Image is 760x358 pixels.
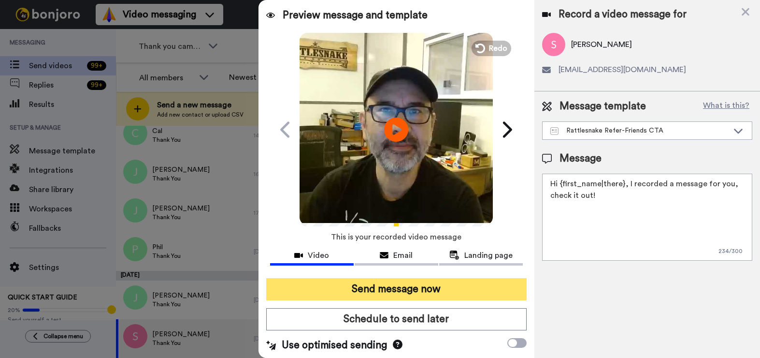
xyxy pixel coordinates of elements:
[550,126,729,135] div: Rattlesnake Refer-Friends CTA
[282,338,387,353] span: Use optimised sending
[331,226,461,248] span: This is your recorded video message
[266,308,527,330] button: Schedule to send later
[308,250,329,261] span: Video
[559,151,602,166] span: Message
[559,99,646,114] span: Message template
[266,278,527,300] button: Send message now
[393,250,413,261] span: Email
[700,99,752,114] button: What is this?
[559,64,686,75] span: [EMAIL_ADDRESS][DOMAIN_NAME]
[542,174,752,261] textarea: Hi {first_name|there}, I recorded a message for you, check it out!
[464,250,513,261] span: Landing page
[550,127,559,135] img: Message-temps.svg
